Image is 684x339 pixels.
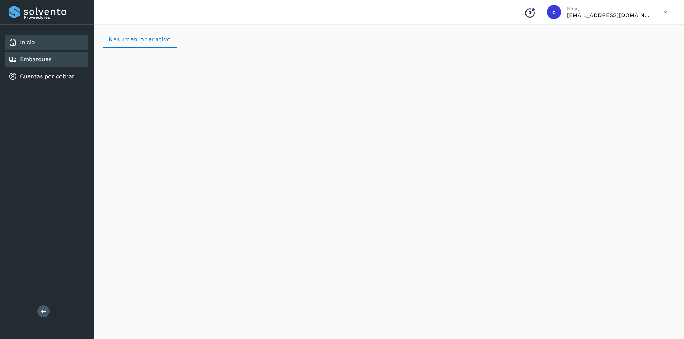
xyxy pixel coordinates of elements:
[5,52,88,67] div: Embarques
[20,39,35,46] a: Inicio
[20,56,51,63] a: Embarques
[24,15,85,20] p: Proveedores
[567,6,652,12] p: Hola,
[567,12,652,18] p: carlosvazqueztgc@gmail.com
[20,73,74,80] a: Cuentas por cobrar
[108,36,171,43] span: Resumen operativo
[5,69,88,84] div: Cuentas por cobrar
[5,35,88,50] div: Inicio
